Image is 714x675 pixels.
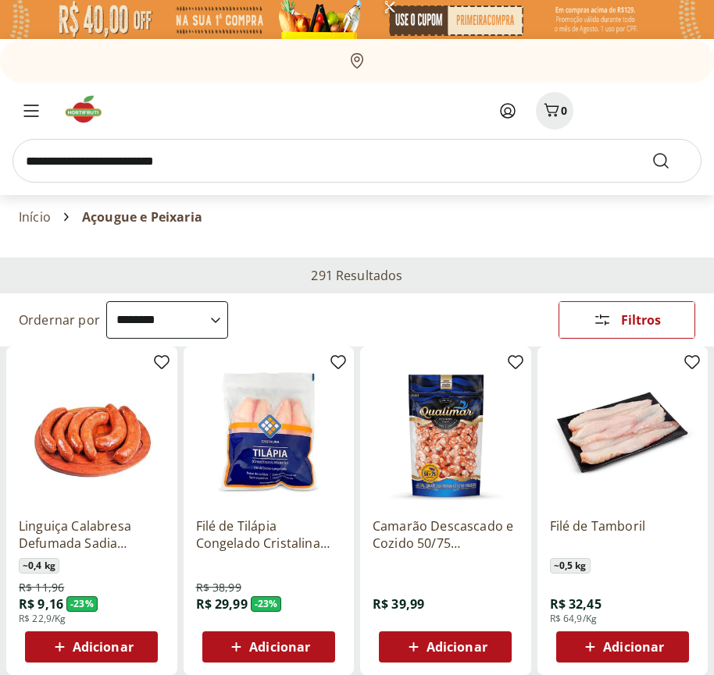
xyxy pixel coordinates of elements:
span: R$ 22,9/Kg [19,613,66,625]
img: Hortifruti [62,94,115,125]
button: Filtros [559,301,695,339]
svg: Abrir Filtros [593,311,612,329]
span: ~ 0,5 kg [550,558,591,574]
span: Açougue e Peixaria [82,210,202,224]
span: ~ 0,4 kg [19,558,59,574]
span: R$ 29,99 [196,595,248,613]
button: Adicionar [25,631,158,663]
span: Adicionar [73,641,134,653]
span: - 23 % [251,596,282,612]
a: Início [19,210,51,224]
span: R$ 11,96 [19,580,64,595]
a: Filé de Tamboril [550,517,696,552]
a: Filé de Tilápia Congelado Cristalina 400g [196,517,342,552]
span: R$ 38,99 [196,580,241,595]
h2: 291 Resultados [311,267,402,284]
span: R$ 39,99 [373,595,424,613]
label: Ordernar por [19,311,100,329]
img: Camarão Descascado e Cozido 50/75 Congelado Qualimar 350g [373,359,519,505]
span: R$ 64,9/Kg [550,613,598,625]
span: - 23 % [66,596,98,612]
a: Camarão Descascado e Cozido 50/75 Congelado Qualimar 350g [373,517,519,552]
span: Adicionar [603,641,664,653]
span: 0 [561,103,567,118]
button: Menu [12,92,50,130]
a: Linguiça Calabresa Defumada Sadia Perdigão [19,517,165,552]
img: Filé de Tamboril [550,359,696,505]
span: R$ 32,45 [550,595,602,613]
span: Adicionar [249,641,310,653]
span: Adicionar [427,641,487,653]
span: R$ 9,16 [19,595,63,613]
button: Submit Search [652,151,689,170]
button: Adicionar [556,631,689,663]
button: Adicionar [379,631,512,663]
button: Adicionar [202,631,335,663]
button: Carrinho [536,92,573,130]
img: Linguiça Calabresa Defumada Sadia Perdigão [19,359,165,505]
input: search [12,139,702,183]
span: Filtros [621,314,661,326]
img: Filé de Tilápia Congelado Cristalina 400g [196,359,342,505]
